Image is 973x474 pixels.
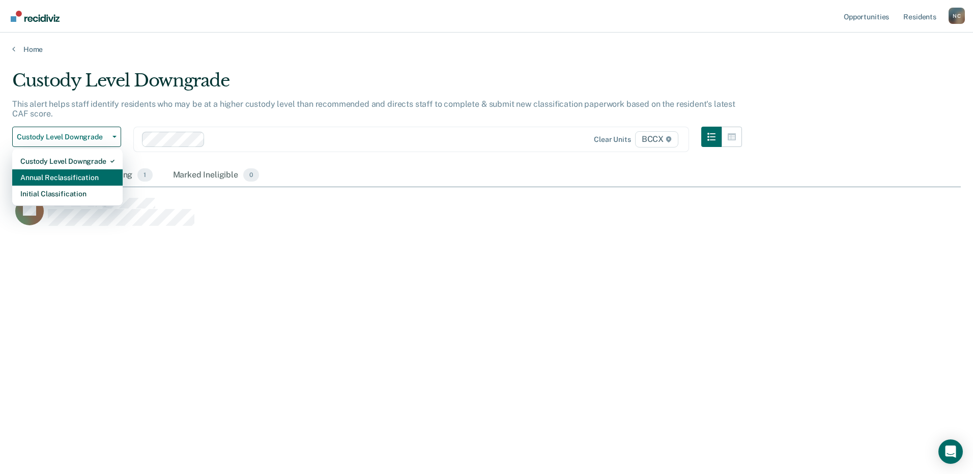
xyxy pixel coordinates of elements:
[594,135,631,144] div: Clear units
[20,169,115,186] div: Annual Reclassification
[12,99,735,118] p: This alert helps staff identify residents who may be at a higher custody level than recommended a...
[20,186,115,202] div: Initial Classification
[938,439,963,464] div: Open Intercom Messenger
[243,168,259,182] span: 0
[12,70,742,99] div: Custody Level Downgrade
[12,127,121,147] button: Custody Level Downgrade
[12,195,842,236] div: CaseloadOpportunityCell-00649958
[949,8,965,24] div: N C
[12,45,961,54] a: Home
[137,168,152,182] span: 1
[11,11,60,22] img: Recidiviz
[949,8,965,24] button: Profile dropdown button
[171,164,262,187] div: Marked Ineligible0
[17,133,108,141] span: Custody Level Downgrade
[20,153,115,169] div: Custody Level Downgrade
[635,131,678,147] span: BCCX
[100,164,154,187] div: Pending1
